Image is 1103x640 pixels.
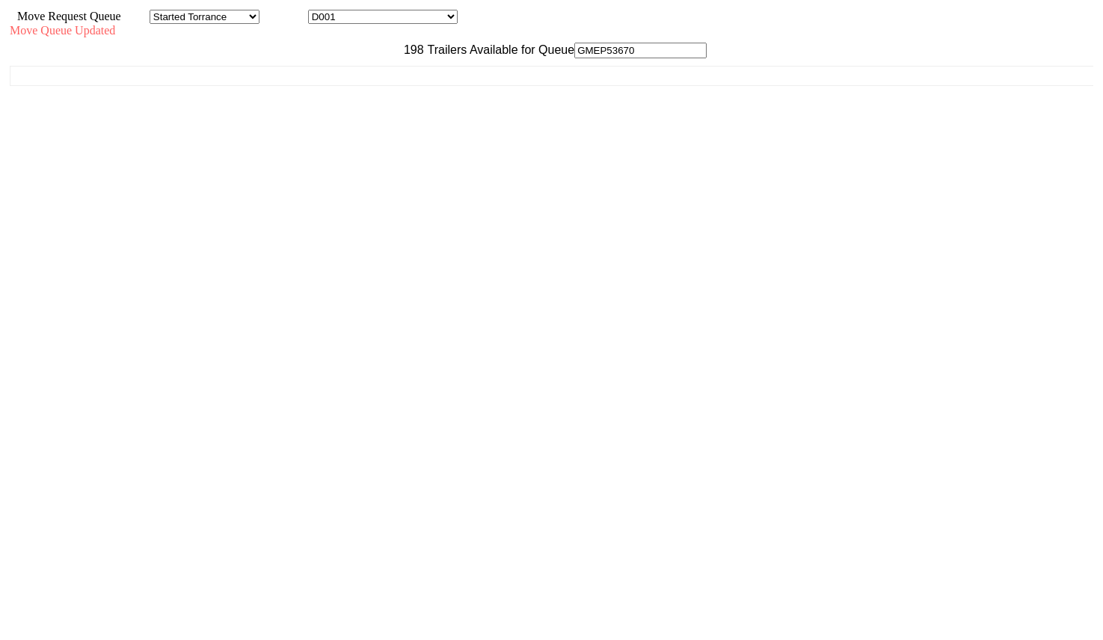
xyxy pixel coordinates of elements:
span: 198 [396,43,424,56]
span: Move Request Queue [10,10,121,22]
span: Trailers Available for Queue [424,43,575,56]
span: Move Queue Updated [10,24,115,37]
input: Filter Available Trailers [574,43,707,58]
span: Location [262,10,305,22]
span: Area [123,10,147,22]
